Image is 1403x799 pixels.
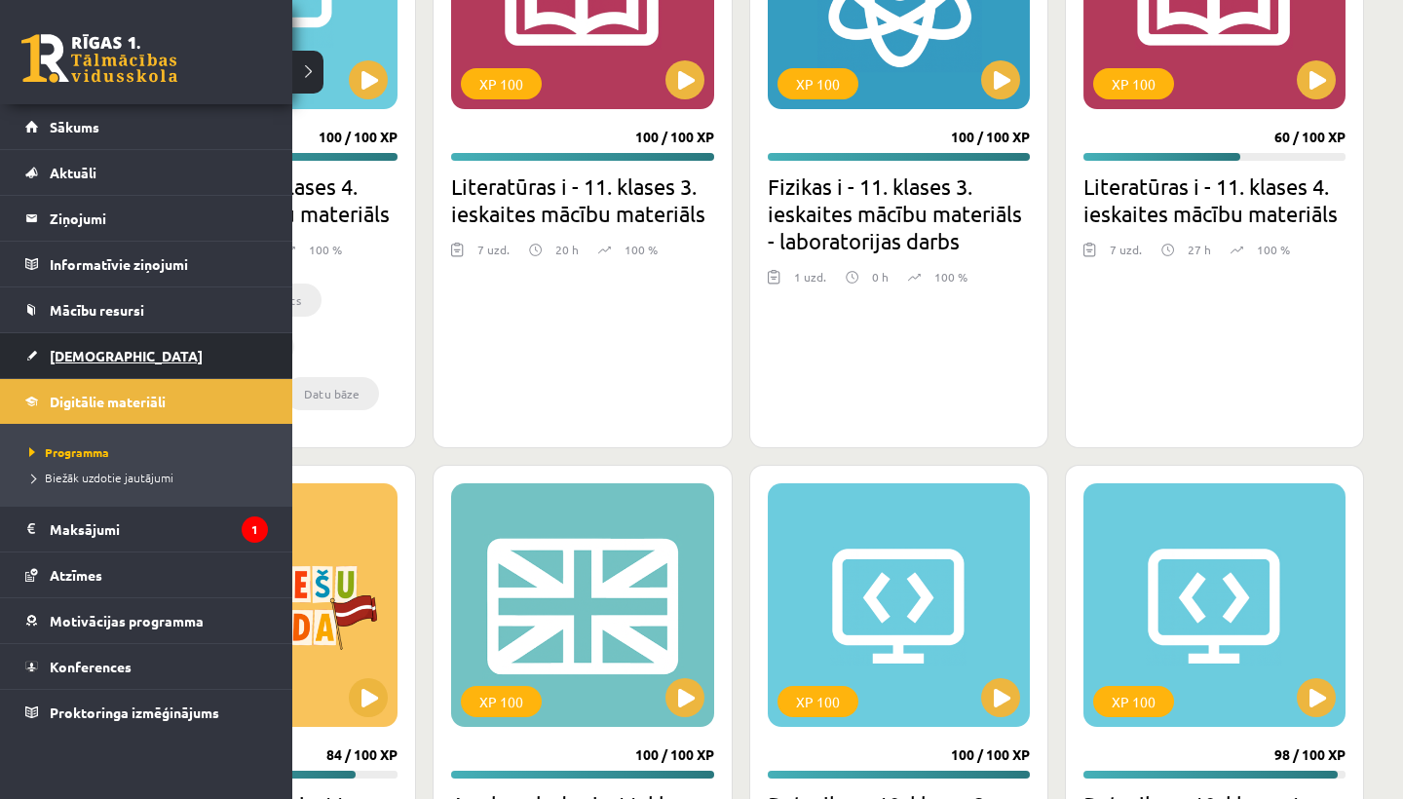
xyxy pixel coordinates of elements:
a: Konferences [25,644,268,689]
span: Digitālie materiāli [50,393,166,410]
div: XP 100 [777,68,858,99]
p: 0 h [872,268,889,285]
legend: Informatīvie ziņojumi [50,242,268,286]
div: XP 100 [1093,686,1174,717]
h2: Literatūras i - 11. klases 3. ieskaites mācību materiāls [451,172,713,227]
a: Motivācijas programma [25,598,268,643]
span: Konferences [50,658,132,675]
a: Biežāk uzdotie jautājumi [24,469,273,486]
div: XP 100 [1093,68,1174,99]
span: Sākums [50,118,99,135]
a: Programma [24,443,273,461]
li: Datu bāze [284,377,379,410]
a: Sākums [25,104,268,149]
span: Motivācijas programma [50,612,204,629]
span: Aktuāli [50,164,96,181]
p: 100 % [1257,241,1290,258]
span: Mācību resursi [50,301,144,319]
div: XP 100 [777,686,858,717]
h2: Fizikas i - 11. klases 3. ieskaites mācību materiāls - laboratorijas darbs [768,172,1030,254]
p: 100 % [625,241,658,258]
legend: Ziņojumi [50,196,268,241]
div: 7 uzd. [477,241,510,270]
p: 100 % [309,241,342,258]
a: [DEMOGRAPHIC_DATA] [25,333,268,378]
legend: Maksājumi [50,507,268,552]
p: 27 h [1188,241,1211,258]
a: Mācību resursi [25,287,268,332]
span: Proktoringa izmēģinājums [50,704,219,721]
a: Ziņojumi [25,196,268,241]
a: Digitālie materiāli [25,379,268,424]
p: 100 % [934,268,967,285]
div: XP 100 [461,68,542,99]
span: Atzīmes [50,566,102,584]
a: Rīgas 1. Tālmācības vidusskola [21,34,177,83]
i: 1 [242,516,268,543]
h2: Literatūras i - 11. klases 4. ieskaites mācību materiāls [1083,172,1346,227]
a: Informatīvie ziņojumi [25,242,268,286]
div: XP 100 [461,686,542,717]
div: 7 uzd. [1110,241,1142,270]
span: [DEMOGRAPHIC_DATA] [50,347,203,364]
a: Maksājumi1 [25,507,268,552]
a: Atzīmes [25,552,268,597]
p: 20 h [555,241,579,258]
a: Aktuāli [25,150,268,195]
div: 1 uzd. [794,268,826,297]
a: Proktoringa izmēģinājums [25,690,268,735]
span: Programma [24,444,109,460]
span: Biežāk uzdotie jautājumi [24,470,173,485]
